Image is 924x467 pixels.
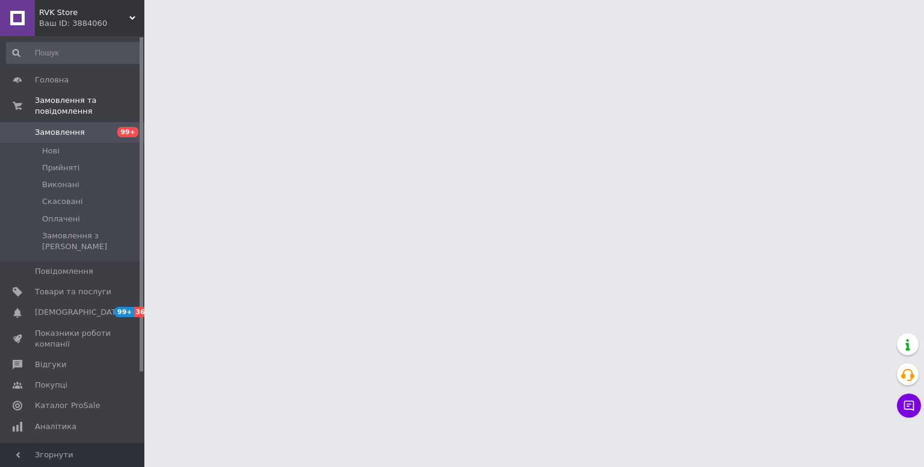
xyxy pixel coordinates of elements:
[42,214,80,224] span: Оплачені
[42,146,60,156] span: Нові
[39,7,129,18] span: RVK Store
[39,18,144,29] div: Ваш ID: 3884060
[42,196,83,207] span: Скасовані
[35,442,111,463] span: Управління сайтом
[42,179,79,190] span: Виконані
[117,127,138,137] span: 99+
[35,286,111,297] span: Товари та послуги
[134,307,148,317] span: 36
[897,394,921,418] button: Чат з покупцем
[35,400,100,411] span: Каталог ProSale
[35,127,85,138] span: Замовлення
[35,95,144,117] span: Замовлення та повідомлення
[114,307,134,317] span: 99+
[35,75,69,85] span: Головна
[6,42,142,64] input: Пошук
[35,307,124,318] span: [DEMOGRAPHIC_DATA]
[35,266,93,277] span: Повідомлення
[35,328,111,350] span: Показники роботи компанії
[35,359,66,370] span: Відгуки
[42,162,79,173] span: Прийняті
[35,421,76,432] span: Аналітика
[35,380,67,391] span: Покупці
[42,230,141,252] span: Замовлення з [PERSON_NAME]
